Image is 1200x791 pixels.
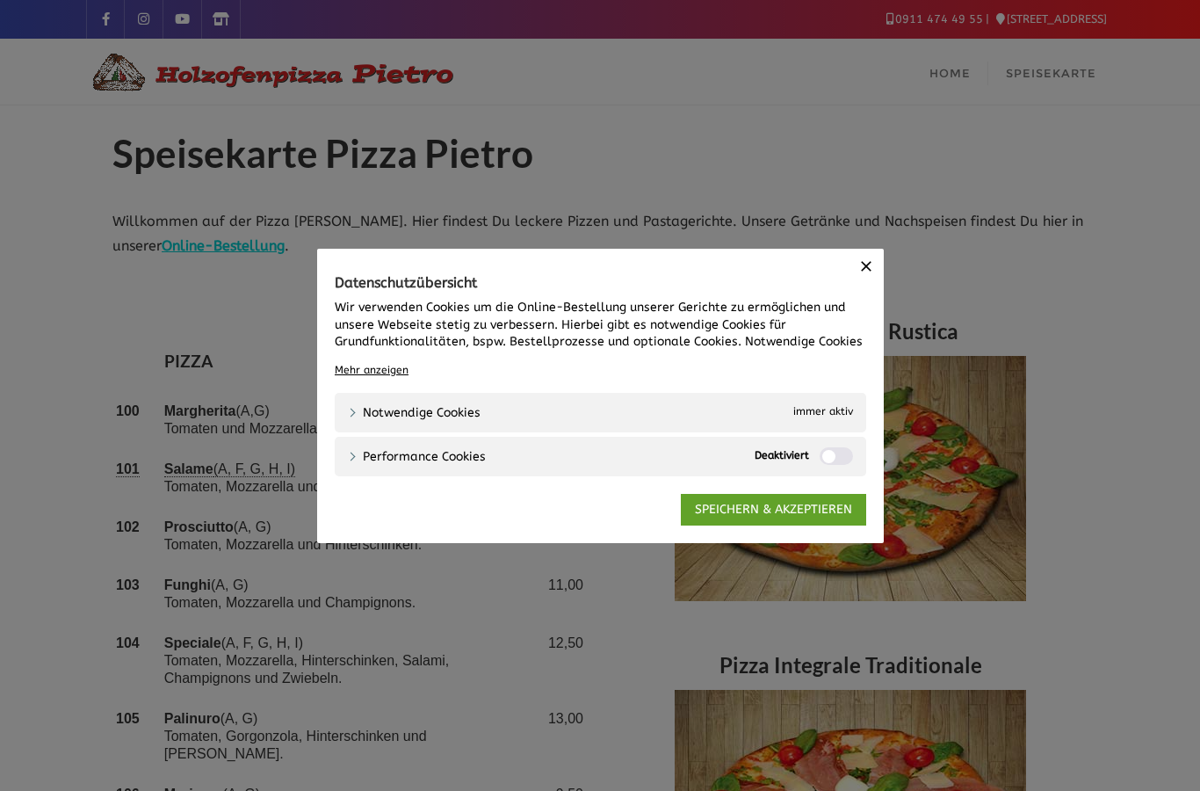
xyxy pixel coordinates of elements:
[335,362,408,378] a: Mehr anzeigen
[348,447,486,466] a: Performance Cookies
[335,299,866,367] div: Wir verwenden Cookies um die Online-Bestellung unserer Gerichte zu ermöglichen und unsere Webseit...
[348,403,481,422] a: Notwendige Cookies
[335,274,866,290] h4: Datenschutzübersicht
[681,494,866,526] a: SPEICHERN & AKZEPTIEREN
[793,403,853,422] span: immer aktiv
